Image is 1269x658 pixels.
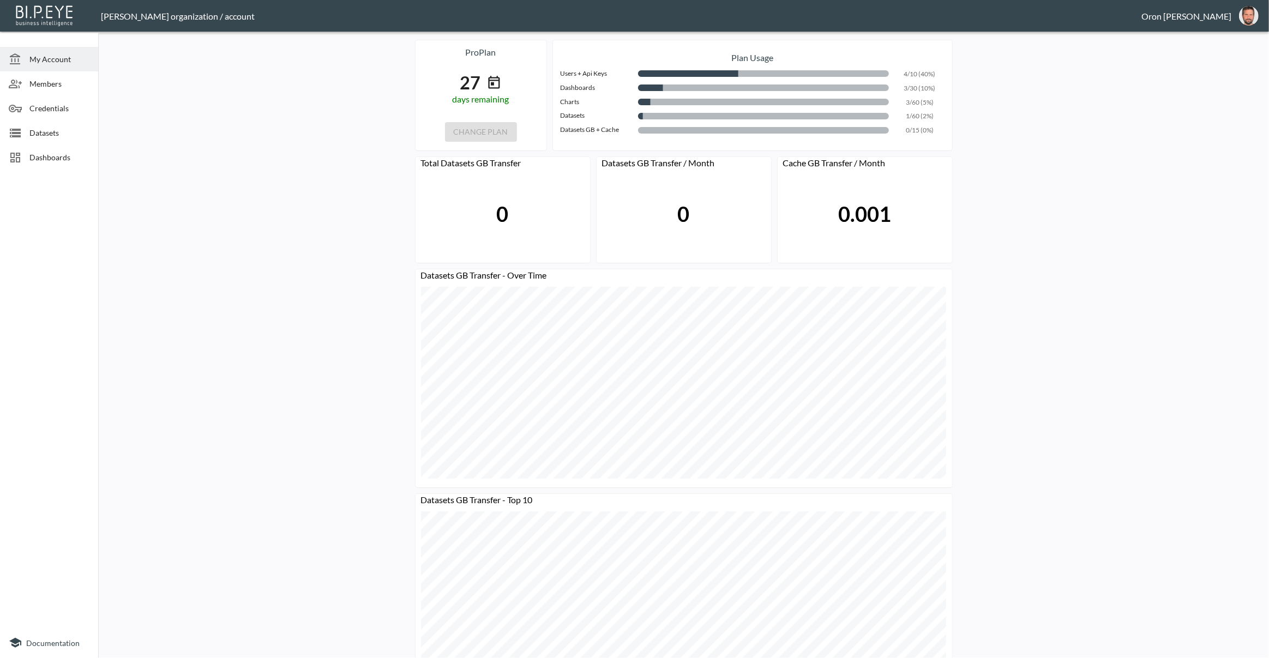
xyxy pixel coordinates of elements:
p: pro Plan [416,40,546,59]
div: 0/15 (0%) [558,125,947,140]
span: Documentation [26,638,80,648]
span: My Account [29,53,89,65]
div: 4/10 (40%) [558,69,947,83]
span: Only owners can change plan [445,125,517,136]
div: 1/60 (2%) [558,111,947,125]
p: 0/15 (0%) [893,125,947,135]
div: Datasets [558,111,638,125]
span: Datasets [29,127,89,138]
div: Datasets GB + Cache [558,125,638,140]
div: 27 [460,72,481,94]
div: Oron [PERSON_NAME] [1141,11,1231,21]
p: 3/60 (5%) [893,98,947,107]
div: 3/30 (10%) [558,83,947,98]
div: 0 [678,201,690,226]
div: 0 [497,201,509,226]
span: Credentials [29,102,89,114]
div: 3/60 (5%) [558,98,947,112]
div: [PERSON_NAME] organization / account [101,11,1141,21]
div: Datasets GB Transfer - Over Time [416,270,952,287]
div: Charts [558,98,638,112]
span: Dashboards [29,152,89,163]
a: Documentation [9,636,89,649]
p: 4/10 (40%) [893,69,947,79]
span: Members [29,78,89,89]
p: Plan Usage [558,46,947,69]
img: bipeye-logo [14,3,76,27]
div: Dashboards [558,83,638,98]
div: Datasets GB Transfer / Month [597,158,771,174]
p: 3/30 (10%) [893,83,947,93]
button: oron@bipeye.com [1231,3,1266,29]
div: Users + Api Keys [558,69,638,83]
div: Datasets GB Transfer - Top 10 [416,494,952,511]
div: Cache GB Transfer / Month [778,158,952,174]
div: 0.001 [838,201,891,226]
div: Total Datasets GB Transfer [416,158,590,174]
div: days remaining [416,94,546,105]
img: f7df4f0b1e237398fe25aedd0497c453 [1239,6,1259,26]
p: 1/60 (2%) [893,111,947,120]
